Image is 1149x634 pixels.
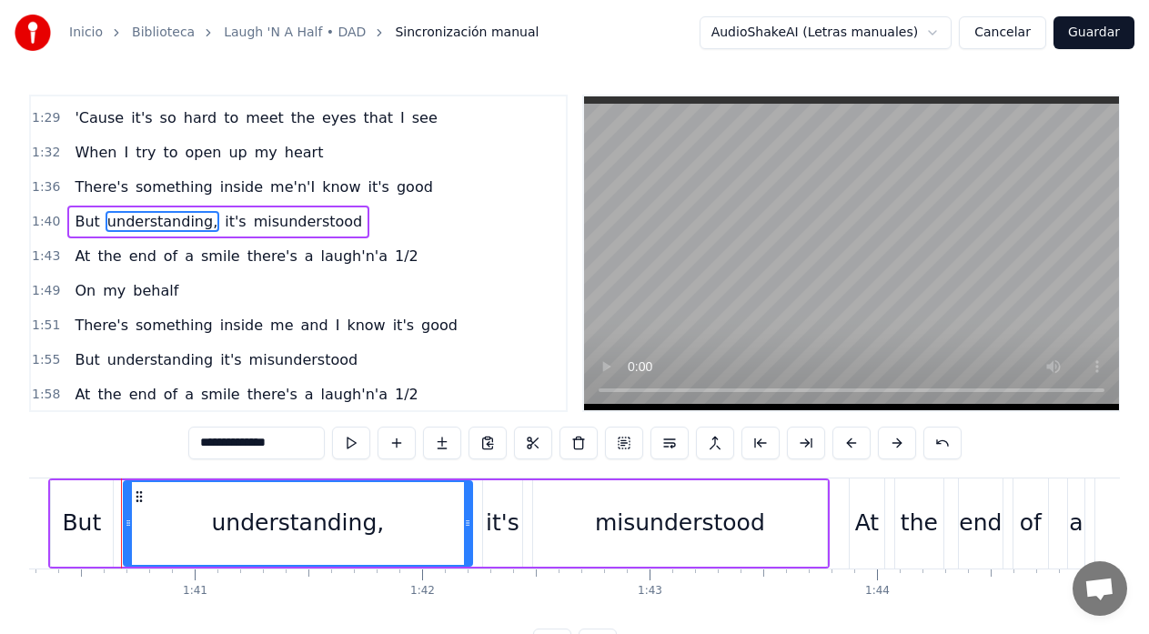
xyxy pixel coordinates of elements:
span: misunderstood [252,211,365,232]
span: my [101,280,127,301]
span: and [299,315,330,336]
span: a [303,384,316,405]
button: Cancelar [959,16,1046,49]
div: 1:43 [638,584,662,599]
span: smile [199,384,242,405]
div: it's [486,506,519,540]
span: On [73,280,97,301]
span: there's [246,246,299,267]
span: inside [218,315,265,336]
span: I [334,315,342,336]
span: the [96,384,123,405]
nav: breadcrumb [69,24,539,42]
span: there's [246,384,299,405]
span: me'n'I [268,176,317,197]
span: of [162,384,179,405]
span: know [320,176,362,197]
span: 1/2 [393,384,420,405]
span: it's [129,107,154,128]
span: that [362,107,396,128]
span: 1:58 [32,386,60,404]
span: inside [218,176,265,197]
img: youka [15,15,51,51]
span: to [222,107,240,128]
span: good [419,315,459,336]
a: Inicio [69,24,103,42]
div: the [901,506,938,540]
span: a [183,246,196,267]
span: But [73,349,101,370]
span: laugh'n'a [319,384,389,405]
button: Guardar [1053,16,1134,49]
span: understanding, [106,211,219,232]
span: 1:40 [32,213,60,231]
span: meet [244,107,286,128]
span: try [134,142,157,163]
span: There's [73,176,130,197]
div: 1:44 [865,584,890,599]
span: Sincronización manual [395,24,539,42]
span: 1:51 [32,317,60,335]
span: 'Cause [73,107,126,128]
a: Biblioteca [132,24,195,42]
span: to [161,142,179,163]
span: something [134,315,215,336]
span: When [73,142,118,163]
span: heart [283,142,326,163]
span: behalf [131,280,180,301]
span: 1/2 [393,246,420,267]
span: end [127,384,158,405]
span: of [162,246,179,267]
div: misunderstood [595,506,765,540]
a: Öppna chatt [1073,561,1127,616]
span: the [289,107,317,128]
span: 1:36 [32,178,60,196]
span: 1:55 [32,351,60,369]
div: At [855,506,879,540]
span: eyes [320,107,358,128]
span: it's [223,211,247,232]
span: 1:49 [32,282,60,300]
span: I [398,107,407,128]
div: But [62,506,101,540]
span: laugh'n'a [319,246,389,267]
span: know [345,315,387,336]
span: understanding [106,349,215,370]
span: the [96,246,123,267]
span: 1:32 [32,144,60,162]
span: a [183,384,196,405]
div: end [959,506,1002,540]
div: a [1069,506,1083,540]
div: understanding, [212,506,385,540]
span: misunderstood [247,349,360,370]
span: me [268,315,295,336]
span: I [122,142,130,163]
span: There's [73,315,130,336]
span: smile [199,246,242,267]
span: it's [218,349,243,370]
span: hard [182,107,218,128]
span: At [73,246,92,267]
div: 1:42 [410,584,435,599]
span: it's [391,315,416,336]
span: so [158,107,178,128]
div: 1:41 [183,584,207,599]
span: my [253,142,279,163]
span: 1:43 [32,247,60,266]
div: of [1020,506,1042,540]
span: At [73,384,92,405]
span: something [134,176,215,197]
span: a [303,246,316,267]
span: end [127,246,158,267]
span: good [395,176,435,197]
span: open [184,142,224,163]
span: But [73,211,101,232]
span: it's [366,176,390,197]
span: see [410,107,439,128]
span: 1:29 [32,109,60,127]
a: Laugh 'N A Half • DAD [224,24,366,42]
span: up [227,142,248,163]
